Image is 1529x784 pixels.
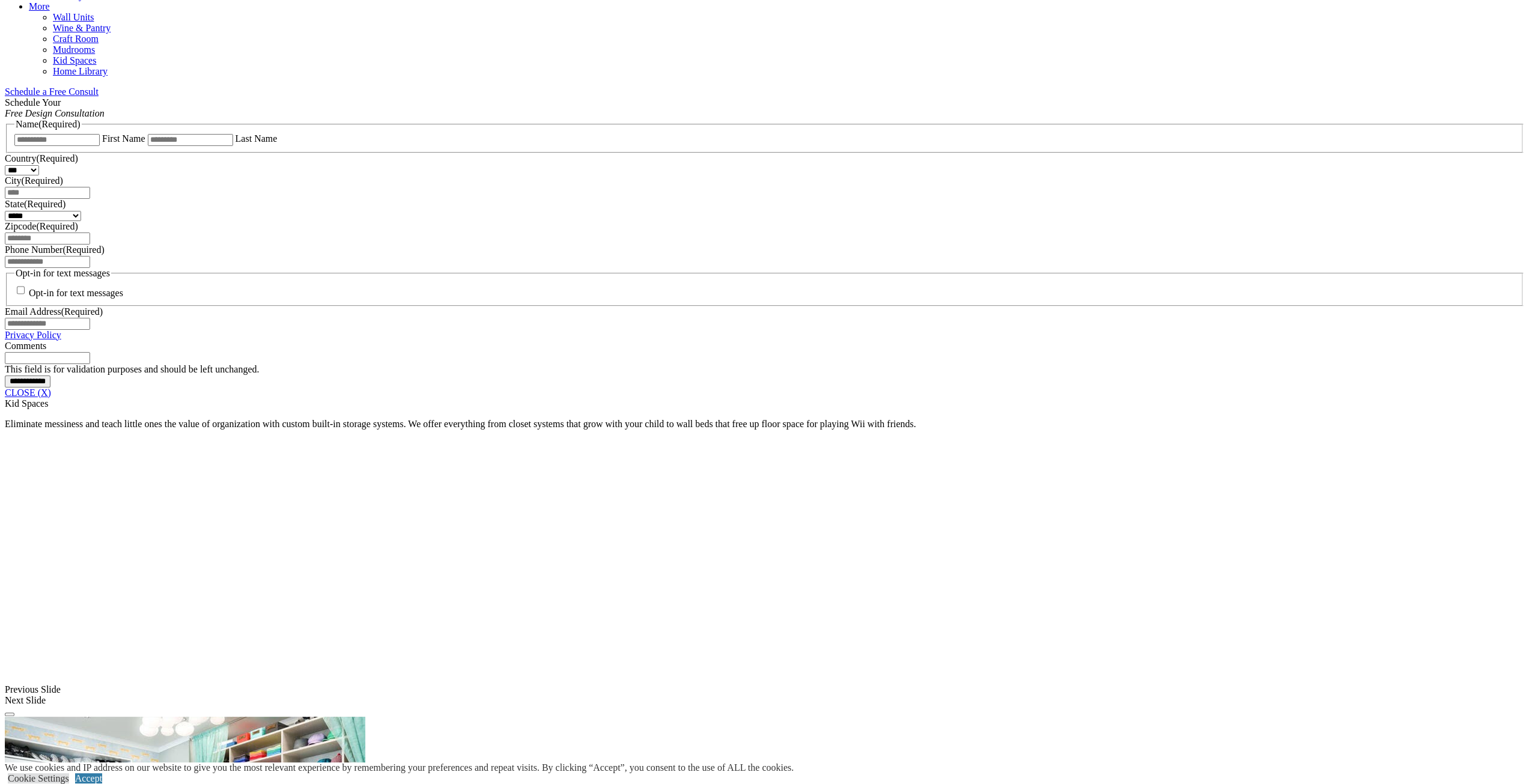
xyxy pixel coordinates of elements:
label: First Name [102,133,145,144]
a: CLOSE (X) [5,387,51,398]
a: Schedule a Free Consult (opens a dropdown menu) [5,87,99,97]
p: Eliminate messiness and teach little ones the value of organization with custom built-in storage ... [5,419,1524,430]
label: Comments [5,341,46,351]
div: Next Slide [5,695,1524,706]
legend: Name [14,119,82,130]
span: Schedule Your [5,97,105,118]
div: Previous Slide [5,684,1524,695]
label: State [5,199,65,209]
span: (Required) [38,119,80,129]
span: (Required) [36,153,78,163]
label: Last Name [236,133,278,144]
em: Free Design Consultation [5,108,105,118]
label: Email Address [5,306,103,317]
span: (Required) [61,306,103,317]
label: Phone Number [5,245,105,255]
a: Cookie Settings [8,773,69,783]
a: Privacy Policy [5,330,61,340]
a: Kid Spaces [53,55,96,65]
span: (Required) [62,245,104,255]
label: Zipcode [5,221,78,231]
label: Opt-in for text messages [29,288,123,299]
a: Mudrooms [53,44,95,55]
a: Accept [75,773,102,783]
a: Wall Units [53,12,94,22]
div: This field is for validation purposes and should be left unchanged. [5,364,1524,375]
a: Wine & Pantry [53,23,111,33]
span: Kid Spaces [5,398,48,409]
a: Home Library [53,66,108,76]
label: City [5,175,63,186]
legend: Opt-in for text messages [14,268,111,279]
a: More menu text will display only on big screen [29,1,50,11]
span: (Required) [24,199,65,209]
button: Click here to pause slide show [5,713,14,716]
span: (Required) [22,175,63,186]
div: We use cookies and IP address on our website to give you the most relevant experience by remember... [5,762,794,773]
span: (Required) [36,221,78,231]
label: Country [5,153,78,163]
a: Craft Room [53,34,99,44]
